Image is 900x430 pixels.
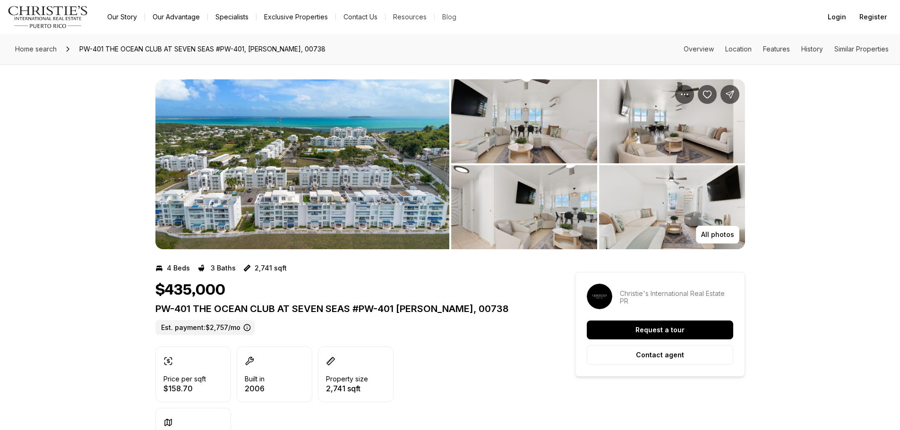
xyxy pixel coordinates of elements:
p: $158.70 [163,385,206,392]
button: Login [822,8,852,26]
p: Contact agent [636,351,684,359]
a: Skip to: Overview [684,45,714,53]
li: 1 of 14 [155,79,449,249]
p: 3 Baths [211,264,236,272]
a: Specialists [208,10,256,24]
p: Built in [245,375,265,383]
button: Request a tour [587,320,733,339]
p: All photos [701,231,734,238]
button: Save Property: PW-401 THE OCEAN CLUB AT SEVEN SEAS #PW-401 [698,85,717,104]
p: 4 Beds [167,264,190,272]
span: Home search [15,45,57,53]
li: 2 of 14 [451,79,745,249]
a: Skip to: Similar Properties [834,45,889,53]
a: Resources [386,10,434,24]
a: Skip to: Features [763,45,790,53]
span: Login [828,13,846,21]
button: Property options [675,85,694,104]
button: Contact agent [587,345,733,365]
span: PW-401 THE OCEAN CLUB AT SEVEN SEAS #PW-401, [PERSON_NAME], 00738 [76,42,329,57]
button: Contact Us [336,10,385,24]
h1: $435,000 [155,281,225,299]
label: Est. payment: $2,757/mo [155,320,255,335]
button: Register [854,8,892,26]
button: View image gallery [451,165,597,249]
button: All photos [696,226,739,244]
div: Listing Photos [155,79,745,249]
p: 2,741 sqft [255,264,287,272]
p: 2006 [245,385,265,392]
button: View image gallery [451,79,597,163]
a: Our Advantage [145,10,207,24]
a: Blog [435,10,464,24]
p: Christie's International Real Estate PR [620,290,733,305]
nav: Page section menu [684,45,889,53]
p: Price per sqft [163,375,206,383]
a: Home search [11,42,60,57]
p: Request a tour [635,326,685,334]
a: Exclusive Properties [257,10,335,24]
span: Register [859,13,887,21]
button: View image gallery [599,165,745,249]
p: PW-401 THE OCEAN CLUB AT SEVEN SEAS #PW-401 [PERSON_NAME], 00738 [155,303,541,314]
p: 2,741 sqft [326,385,368,392]
a: Skip to: History [801,45,823,53]
img: logo [8,6,88,28]
a: Our Story [100,10,145,24]
a: Skip to: Location [725,45,752,53]
p: Property size [326,375,368,383]
button: View image gallery [155,79,449,249]
button: Share Property: PW-401 THE OCEAN CLUB AT SEVEN SEAS #PW-401 [720,85,739,104]
button: View image gallery [599,79,745,163]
